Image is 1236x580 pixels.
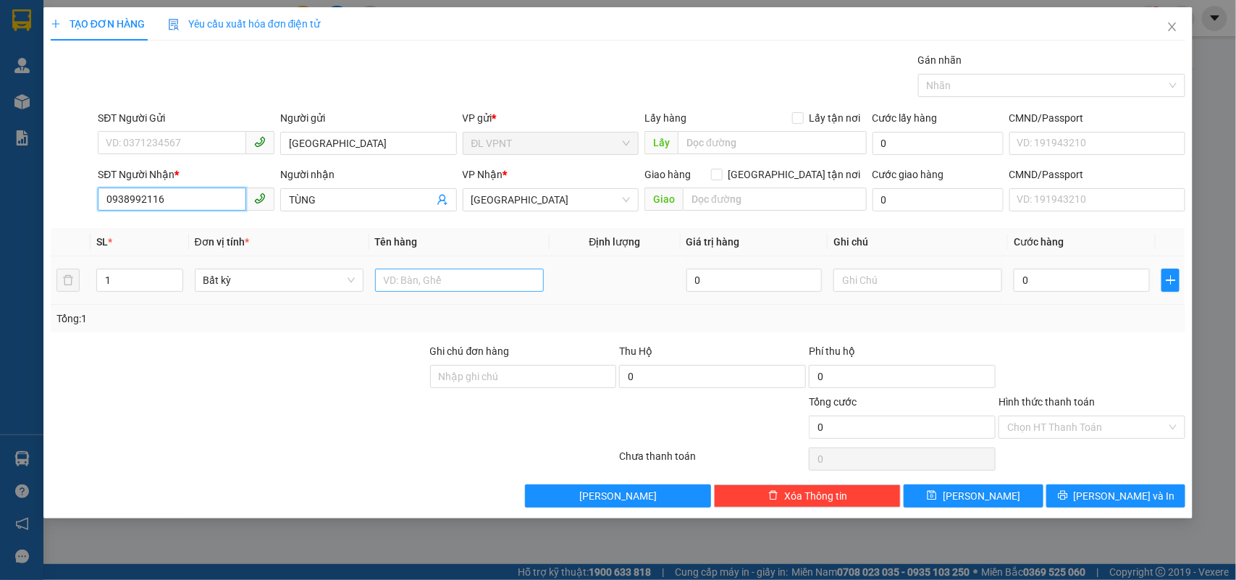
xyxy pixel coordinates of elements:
span: Lấy [644,131,678,154]
span: Giao [644,188,683,211]
span: phone [254,193,266,204]
input: Ghi chú đơn hàng [430,365,617,388]
div: Người nhận [280,167,457,182]
div: SĐT Người Gửi [98,110,274,126]
span: Đơn vị tính [195,236,249,248]
button: delete [56,269,80,292]
button: plus [1161,269,1180,292]
span: Giao hàng [644,169,691,180]
span: close [1166,21,1178,33]
span: plus [51,19,61,29]
label: Hình thức thanh toán [999,396,1095,408]
input: Ghi Chú [833,269,1002,292]
span: Thu Hộ [619,345,652,357]
div: Người gửi [280,110,457,126]
span: delete [768,490,778,502]
span: TẠO ĐƠN HÀNG [51,18,145,30]
span: ĐL Quận 5 [471,189,631,211]
span: Yêu cầu xuất hóa đơn điện tử [168,18,321,30]
label: Ghi chú đơn hàng [430,345,510,357]
span: [PERSON_NAME] [579,488,657,504]
input: Dọc đường [678,131,867,154]
span: printer [1058,490,1068,502]
button: Close [1152,7,1193,48]
button: save[PERSON_NAME] [904,484,1043,508]
div: Tổng: 1 [56,311,478,327]
span: Lấy tận nơi [804,110,867,126]
span: Định lượng [589,236,641,248]
span: Xóa Thông tin [784,488,847,504]
span: Bất kỳ [203,269,355,291]
input: Dọc đường [683,188,867,211]
span: Lấy hàng [644,112,686,124]
span: [PERSON_NAME] và In [1074,488,1175,504]
span: user-add [437,194,448,206]
input: Cước lấy hàng [873,132,1004,155]
div: CMND/Passport [1009,110,1186,126]
div: VP gửi [463,110,639,126]
button: printer[PERSON_NAME] và In [1046,484,1185,508]
th: Ghi chú [828,228,1008,256]
input: VD: Bàn, Ghế [375,269,544,292]
label: Cước giao hàng [873,169,944,180]
input: Cước giao hàng [873,188,1004,211]
div: Chưa thanh toán [618,448,808,474]
span: Tên hàng [375,236,418,248]
button: [PERSON_NAME] [525,484,712,508]
label: Gán nhãn [918,54,962,66]
div: Phí thu hộ [809,343,996,365]
input: 0 [686,269,823,292]
span: Tổng cước [809,396,857,408]
span: plus [1162,274,1179,286]
img: icon [168,19,180,30]
span: [GEOGRAPHIC_DATA] tận nơi [723,167,867,182]
div: SĐT Người Nhận [98,167,274,182]
span: Giá trị hàng [686,236,740,248]
span: VP Nhận [463,169,503,180]
span: save [927,490,937,502]
div: CMND/Passport [1009,167,1186,182]
label: Cước lấy hàng [873,112,938,124]
span: [PERSON_NAME] [943,488,1020,504]
span: SL [96,236,108,248]
span: ĐL VPNT [471,133,631,154]
span: phone [254,136,266,148]
span: Cước hàng [1014,236,1064,248]
button: deleteXóa Thông tin [714,484,901,508]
